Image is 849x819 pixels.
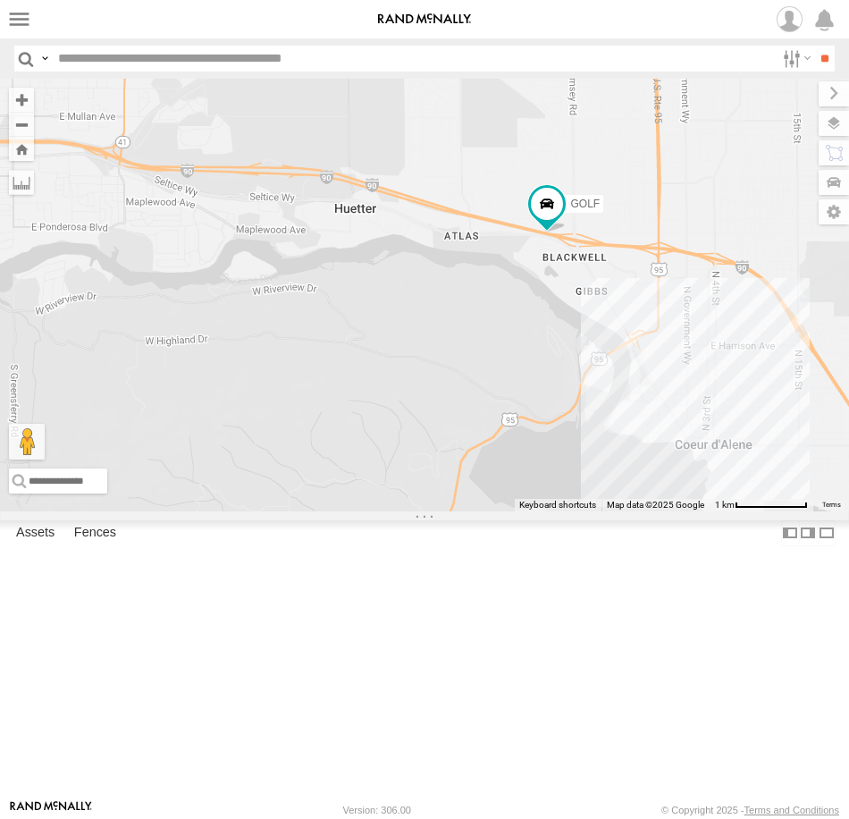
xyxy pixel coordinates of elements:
[10,801,92,819] a: Visit our Website
[799,520,817,546] label: Dock Summary Table to the Right
[9,170,34,195] label: Measure
[9,88,34,112] button: Zoom in
[9,137,34,161] button: Zoom Home
[378,13,471,26] img: rand-logo.svg
[65,521,125,546] label: Fences
[661,805,839,815] div: © Copyright 2025 -
[822,501,841,508] a: Terms (opens in new tab)
[519,499,596,511] button: Keyboard shortcuts
[7,521,63,546] label: Assets
[744,805,839,815] a: Terms and Conditions
[38,46,52,72] label: Search Query
[776,46,814,72] label: Search Filter Options
[819,199,849,224] label: Map Settings
[9,112,34,137] button: Zoom out
[818,520,836,546] label: Hide Summary Table
[781,520,799,546] label: Dock Summary Table to the Left
[710,499,813,511] button: Map Scale: 1 km per 78 pixels
[9,424,45,460] button: Drag Pegman onto the map to open Street View
[343,805,411,815] div: Version: 306.00
[607,500,704,510] span: Map data ©2025 Google
[715,500,735,510] span: 1 km
[570,198,600,210] span: GOLF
